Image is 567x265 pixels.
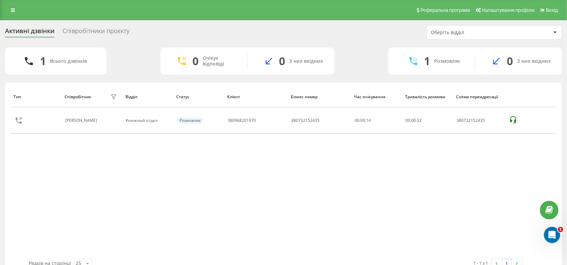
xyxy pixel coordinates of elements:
span: Реферальна програма [421,7,470,13]
div: 00:00:14 [355,118,398,123]
div: Статус [176,95,221,99]
div: : : [406,118,422,123]
div: Співробітники проєкту [63,27,129,38]
div: 1 [424,55,430,68]
span: 00 [406,117,410,123]
div: Схема переадресації [456,95,502,99]
iframe: Intercom live chat [544,227,560,243]
div: 380732152435 [291,118,320,123]
span: 32 [417,117,422,123]
div: 380732152435 [456,118,502,123]
span: Вихід [546,7,558,13]
div: Активні дзвінки [5,27,54,38]
div: Розмовляє [434,58,460,64]
div: Час очікування [354,95,399,99]
span: 00 [411,117,416,123]
span: 1 [558,227,563,232]
div: 0 [507,55,513,68]
div: 380968201970 [228,118,256,123]
div: Співробітник [65,95,91,99]
div: Тип [14,95,58,99]
div: З них вхідних [289,58,323,64]
div: Оберіть відділ [431,30,512,35]
div: Всього дзвінків [50,58,87,64]
div: Очікує відповіді [203,55,237,67]
div: Тривалість розмови [405,95,450,99]
div: Розмовляє [177,117,204,124]
div: Книжный отдел [126,118,169,123]
div: 0 [279,55,285,68]
div: Бізнес номер [291,95,348,99]
div: З них вхідних [517,58,551,64]
div: [PERSON_NAME] [65,118,99,123]
span: Налаштування профілю [482,7,535,13]
div: Відділ [125,95,170,99]
div: Клієнт [227,95,284,99]
div: 1 [40,55,46,68]
div: 0 [193,55,199,68]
